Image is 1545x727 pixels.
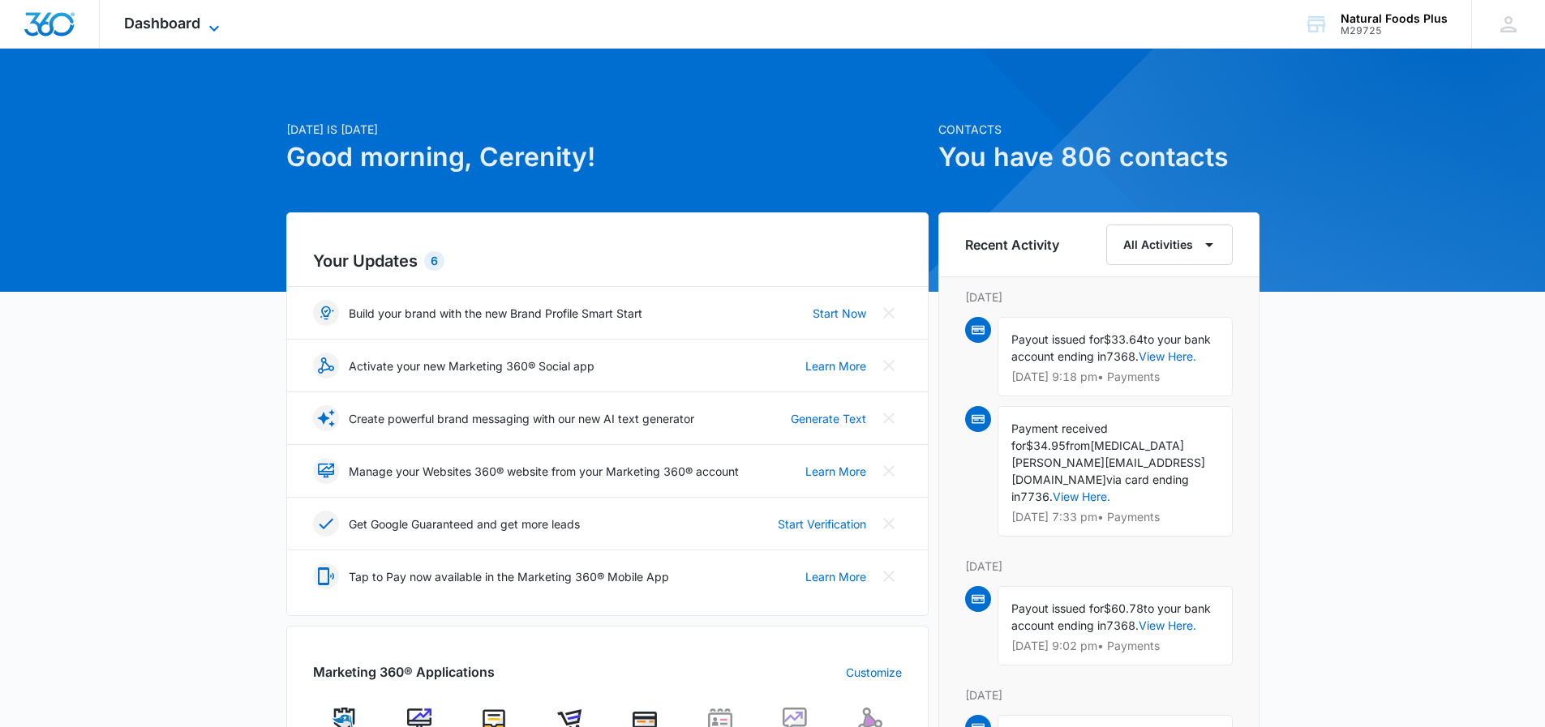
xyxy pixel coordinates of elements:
[1106,225,1233,265] button: All Activities
[313,662,495,682] h2: Marketing 360® Applications
[1139,618,1196,632] a: View Here.
[286,121,929,138] p: [DATE] is [DATE]
[805,463,866,480] a: Learn More
[1026,438,1066,452] span: $34.95
[876,353,902,378] button: Close
[349,463,739,480] p: Manage your Websites 360® website from your Marketing 360® account
[805,568,866,585] a: Learn More
[938,121,1260,138] p: Contacts
[965,686,1233,703] p: [DATE]
[124,15,200,32] span: Dashboard
[349,568,669,585] p: Tap to Pay now available in the Marketing 360® Mobile App
[1053,490,1110,503] a: View Here.
[424,251,444,271] div: 6
[1011,511,1219,523] p: [DATE] 7:33 pm • Payments
[1106,618,1139,632] span: 7368.
[1011,371,1219,383] p: [DATE] 9:18 pm • Payments
[965,235,1059,254] h6: Recent Activity
[349,515,580,532] p: Get Google Guaranteed and get more leads
[1341,12,1448,25] div: account name
[876,511,902,537] button: Close
[813,305,866,322] a: Start Now
[1104,601,1144,615] span: $60.78
[1011,601,1104,615] span: Payout issued for
[965,289,1233,306] p: [DATE]
[1341,25,1448,36] div: account id
[791,410,866,427] a: Generate Text
[876,563,902,589] button: Close
[349,410,694,427] p: Create powerful brand messaging with our new AI text generator
[349,357,594,374] p: Activate your new Marketing 360® Social app
[1020,490,1053,503] span: 7736.
[938,138,1260,177] h1: You have 806 contacts
[1011,332,1104,346] span: Payout issued for
[1011,438,1184,469] span: [MEDICAL_DATA][PERSON_NAME]
[1011,455,1205,486] span: [EMAIL_ADDRESS][DOMAIN_NAME]
[876,458,902,484] button: Close
[1139,349,1196,363] a: View Here.
[778,515,866,532] a: Start Verification
[876,300,902,326] button: Close
[965,558,1233,575] p: [DATE]
[1104,332,1144,346] span: $33.64
[805,357,866,374] a: Learn More
[286,138,929,177] h1: Good morning, Cerenity!
[1066,438,1090,452] span: from
[1106,349,1139,363] span: 7368.
[1011,640,1219,652] p: [DATE] 9:02 pm • Payments
[1011,421,1108,452] span: Payment received for
[846,664,902,681] a: Customize
[313,249,902,273] h2: Your Updates
[876,405,902,431] button: Close
[349,305,642,322] p: Build your brand with the new Brand Profile Smart Start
